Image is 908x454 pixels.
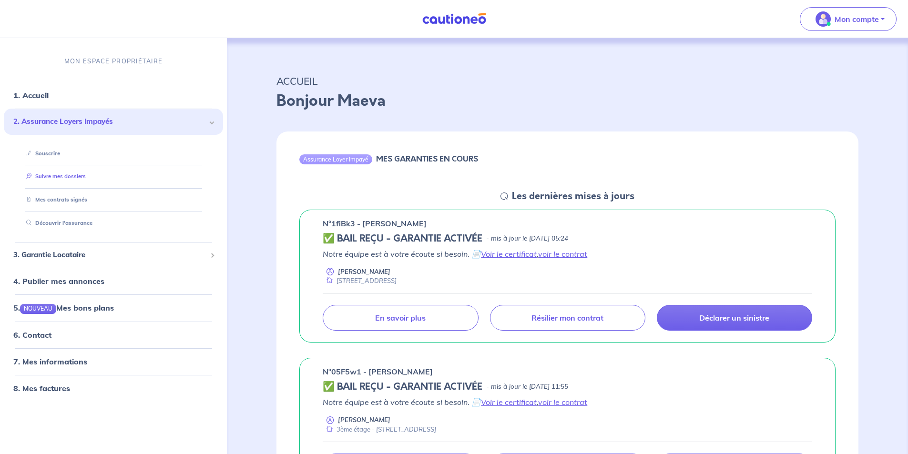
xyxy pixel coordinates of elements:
div: 7. Mes informations [4,352,223,371]
p: Bonjour Maeva [276,90,858,112]
button: illu_account_valid_menu.svgMon compte [800,7,897,31]
div: 2. Assurance Loyers Impayés [4,109,223,135]
div: 3. Garantie Locataire [4,246,223,264]
a: En savoir plus [323,305,478,331]
div: Souscrire [15,146,212,161]
p: [PERSON_NAME] [338,267,390,276]
p: Notre équipe est à votre écoute si besoin. 📄 , [323,396,812,408]
a: 1. Accueil [13,91,49,100]
p: [PERSON_NAME] [338,415,390,424]
a: Résilier mon contrat [490,305,645,331]
div: 1. Accueil [4,86,223,105]
div: Découvrir l'assurance [15,215,212,231]
a: 4. Publier mes annonces [13,277,104,286]
span: 2. Assurance Loyers Impayés [13,116,206,127]
a: 6. Contact [13,330,51,340]
p: - mis à jour le [DATE] 11:55 [486,382,568,392]
div: 4. Publier mes annonces [4,272,223,291]
a: 5.NOUVEAUMes bons plans [13,303,114,313]
p: n°1fiBk3 - [PERSON_NAME] [323,218,427,229]
span: 3. Garantie Locataire [13,250,206,261]
div: Suivre mes dossiers [15,169,212,185]
a: Découvrir l'assurance [22,220,92,226]
a: voir le contrat [538,249,587,259]
img: illu_account_valid_menu.svg [816,11,831,27]
h5: ✅ BAIL REÇU - GARANTIE ACTIVÉE [323,381,482,393]
div: 3ème étage - [STREET_ADDRESS] [323,425,436,434]
div: state: CONTRACT-VALIDATED, Context: LESS-THAN-20-DAYS,CHOOSE-CERTIFICATE,ALONE,LESSOR-DOCUMENTS [323,381,812,393]
a: Voir le certificat [481,397,537,407]
div: state: CONTRACT-VALIDATED, Context: NEW,MAYBE-CERTIFICATE,ALONE,LESSOR-DOCUMENTS [323,233,812,244]
p: ACCUEIL [276,72,858,90]
a: voir le contrat [538,397,587,407]
p: Déclarer un sinistre [699,313,769,323]
a: 7. Mes informations [13,357,87,366]
img: Cautioneo [418,13,490,25]
div: Mes contrats signés [15,192,212,208]
p: Résilier mon contrat [531,313,603,323]
a: Voir le certificat [481,249,537,259]
h6: MES GARANTIES EN COURS [376,154,478,163]
a: Déclarer un sinistre [657,305,812,331]
div: 5.NOUVEAUMes bons plans [4,299,223,318]
a: Souscrire [22,150,60,157]
p: En savoir plus [375,313,426,323]
div: 6. Contact [4,325,223,344]
p: n°05F5w1 - [PERSON_NAME] [323,366,433,377]
p: Mon compte [835,13,879,25]
a: Mes contrats signés [22,197,87,203]
p: - mis à jour le [DATE] 05:24 [486,234,568,243]
div: [STREET_ADDRESS] [323,276,397,285]
p: Notre équipe est à votre écoute si besoin. 📄 , [323,248,812,260]
a: Suivre mes dossiers [22,173,86,180]
h5: ✅ BAIL REÇU - GARANTIE ACTIVÉE [323,233,482,244]
h5: Les dernières mises à jours [512,191,634,202]
div: 8. Mes factures [4,379,223,398]
div: Assurance Loyer Impayé [299,154,372,164]
p: MON ESPACE PROPRIÉTAIRE [64,57,163,66]
a: 8. Mes factures [13,383,70,393]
